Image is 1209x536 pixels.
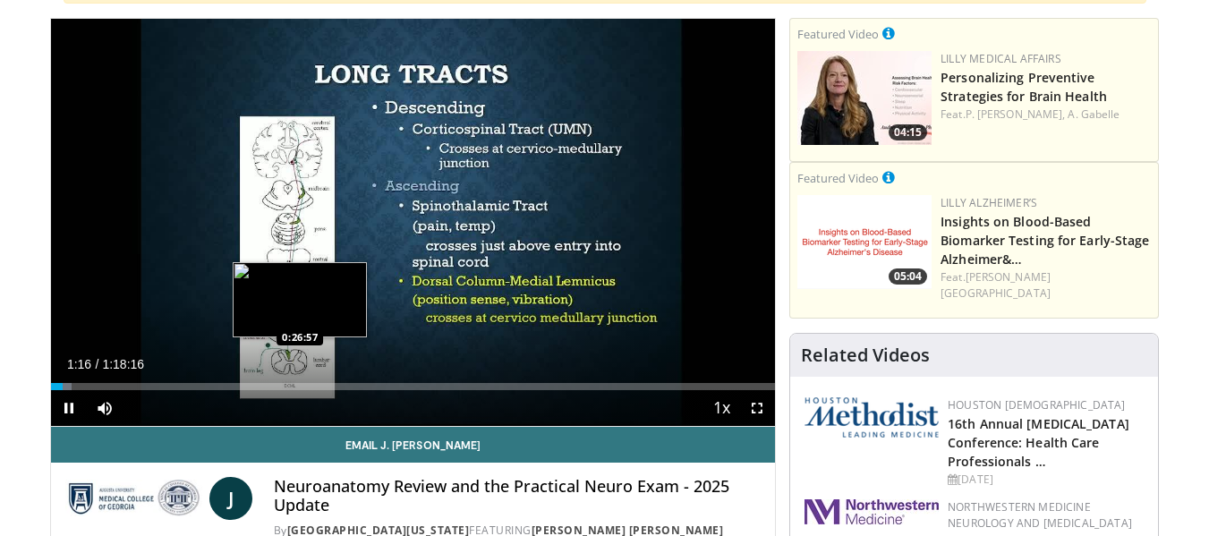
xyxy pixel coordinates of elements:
a: 04:15 [797,51,932,145]
span: 05:04 [889,268,927,285]
img: 5e4488cc-e109-4a4e-9fd9-73bb9237ee91.png.150x105_q85_autocrop_double_scale_upscale_version-0.2.png [805,397,939,438]
small: Featured Video [797,170,879,186]
img: Medical College of Georgia - Augusta University [65,477,202,520]
a: Insights on Blood-Based Biomarker Testing for Early-Stage Alzheimer&… [941,213,1149,268]
a: J [209,477,252,520]
small: Featured Video [797,26,879,42]
a: Houston [DEMOGRAPHIC_DATA] [948,397,1125,413]
video-js: Video Player [51,19,776,427]
div: Feat. [941,269,1151,302]
span: 1:18:16 [102,357,144,371]
button: Fullscreen [739,390,775,426]
a: Lilly Medical Affairs [941,51,1061,66]
div: Feat. [941,106,1151,123]
img: c3be7821-a0a3-4187-927a-3bb177bd76b4.png.150x105_q85_crop-smart_upscale.jpg [797,51,932,145]
button: Pause [51,390,87,426]
a: Lilly Alzheimer’s [941,195,1037,210]
div: Progress Bar [51,383,776,390]
a: [PERSON_NAME][GEOGRAPHIC_DATA] [941,269,1051,301]
img: image.jpeg [233,262,367,337]
h4: Neuroanatomy Review and the Practical Neuro Exam - 2025 Update [274,477,761,515]
div: [DATE] [948,472,1144,488]
img: 89d2bcdb-a0e3-4b93-87d8-cca2ef42d978.png.150x105_q85_crop-smart_upscale.png [797,195,932,289]
a: 05:04 [797,195,932,289]
span: 04:15 [889,124,927,140]
h4: Related Videos [801,345,930,366]
a: P. [PERSON_NAME], [966,106,1066,122]
img: 2a462fb6-9365-492a-ac79-3166a6f924d8.png.150x105_q85_autocrop_double_scale_upscale_version-0.2.jpg [805,499,939,524]
a: A. Gabelle [1068,106,1120,122]
a: Email J. [PERSON_NAME] [51,427,776,463]
span: 1:16 [67,357,91,371]
button: Playback Rate [703,390,739,426]
span: / [96,357,99,371]
button: Mute [87,390,123,426]
a: Personalizing Preventive Strategies for Brain Health [941,69,1107,105]
a: 16th Annual [MEDICAL_DATA] Conference: Health Care Professionals … [948,415,1129,470]
a: Northwestern Medicine Neurology and [MEDICAL_DATA] [948,499,1132,531]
